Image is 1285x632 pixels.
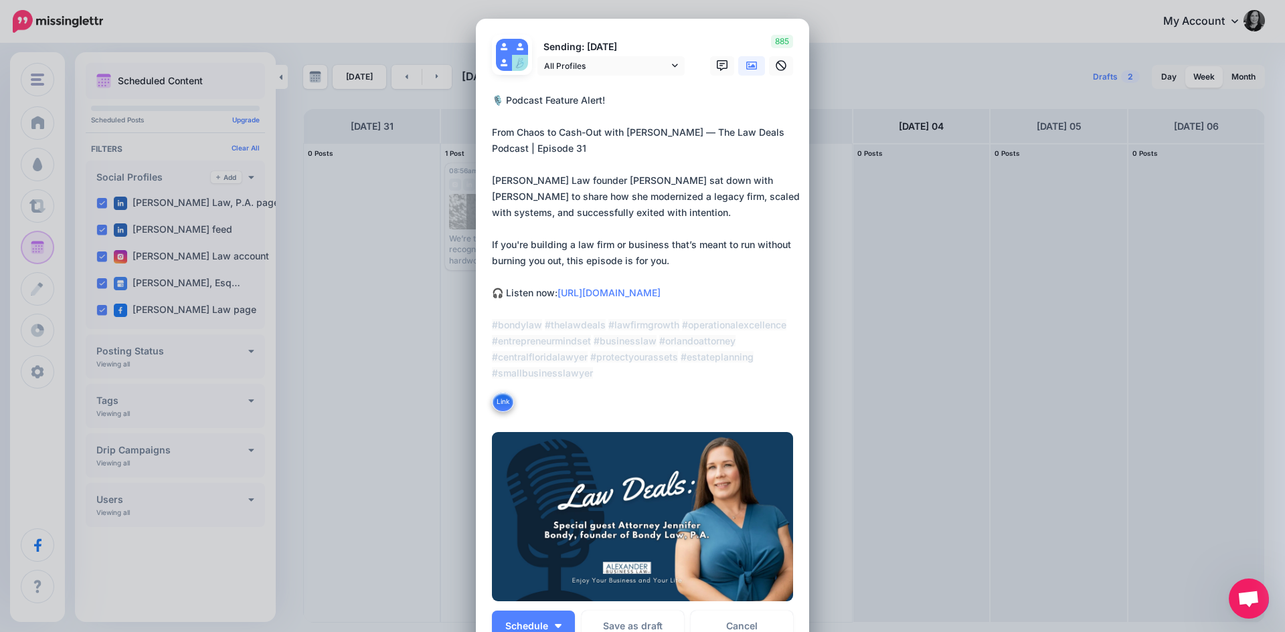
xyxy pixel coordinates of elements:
img: user_default_image.png [496,39,512,55]
a: All Profiles [537,56,685,76]
span: Schedule [505,621,548,631]
div: 🎙️ Podcast Feature Alert! From Chaos to Cash-Out with [PERSON_NAME] — The Law Deals Podcast | Epi... [492,92,800,381]
img: arrow-down-white.png [555,624,562,628]
span: 885 [771,35,793,48]
img: user_default_image.png [512,39,528,55]
img: 369593038_125967180587648_3351097843204763219_n-bsa142188.jpg [512,55,528,71]
span: All Profiles [544,59,669,73]
p: Sending: [DATE] [537,39,685,55]
button: Link [492,392,514,412]
img: user_default_image.png [496,55,512,71]
img: SL9MNP7GKOXZYJLJJOMO9SIDM482GP25.jpg [492,432,793,601]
